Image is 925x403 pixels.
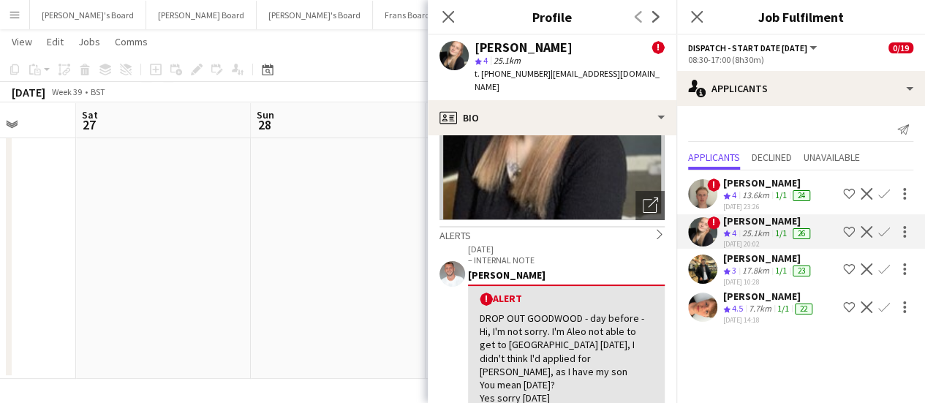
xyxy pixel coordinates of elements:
div: [PERSON_NAME] [723,214,813,227]
h3: Job Fulfilment [676,7,925,26]
div: [DATE] 23:26 [723,202,813,211]
span: 4.5 [732,303,743,314]
span: ! [480,293,493,306]
span: | [EMAIL_ADDRESS][DOMAIN_NAME] [475,68,660,92]
div: [DATE] 20:02 [723,239,813,249]
div: Alert [480,292,653,306]
span: View [12,35,32,48]
app-skills-label: 1/1 [775,189,787,200]
div: 22 [795,304,812,315]
div: [DATE] [12,85,45,99]
span: 4 [732,227,736,238]
div: [PERSON_NAME] [468,268,665,282]
span: 27 [80,116,98,133]
div: [PERSON_NAME] [723,176,813,189]
span: Edit [47,35,64,48]
span: 28 [254,116,274,133]
span: t. [PHONE_NUMBER] [475,68,551,79]
p: – INTERNAL NOTE [468,255,665,265]
button: Dispatch - Start Date [DATE] [688,42,819,53]
span: 25.1km [491,55,524,66]
div: 08:30-17:00 (8h30m) [688,54,913,65]
app-skills-label: 1/1 [777,303,789,314]
span: 0/19 [888,42,913,53]
a: View [6,32,38,51]
span: Sat [82,108,98,121]
div: Bio [428,100,676,135]
button: Frans Board [373,1,442,29]
app-skills-label: 1/1 [775,265,787,276]
div: 26 [793,228,810,239]
span: 3 [732,265,736,276]
app-skills-label: 1/1 [775,227,787,238]
div: [PERSON_NAME] [723,290,815,303]
div: Open photos pop-in [635,191,665,220]
span: ! [707,178,720,192]
p: [DATE] [468,244,665,255]
span: Week 39 [48,86,85,97]
span: Dispatch - Start Date 28th Oct [688,42,807,53]
div: 25.1km [739,227,772,240]
div: 7.7km [746,303,774,315]
div: [DATE] 10:28 [723,277,813,287]
button: [PERSON_NAME]'s Board [30,1,146,29]
div: [PERSON_NAME] [475,41,573,54]
button: [PERSON_NAME]'s Board [257,1,373,29]
a: Jobs [72,32,106,51]
span: ! [707,216,720,230]
span: ! [652,41,665,54]
span: 4 [732,189,736,200]
a: Comms [109,32,154,51]
span: Unavailable [804,152,860,162]
div: 24 [793,190,810,201]
div: 23 [793,265,810,276]
h3: Profile [428,7,676,26]
div: BST [91,86,105,97]
span: Comms [115,35,148,48]
a: Edit [41,32,69,51]
div: 17.8km [739,265,772,277]
span: Sun [257,108,274,121]
span: 4 [483,55,488,66]
div: Alerts [439,226,665,242]
span: Applicants [688,152,740,162]
button: [PERSON_NAME] Board [146,1,257,29]
div: [DATE] 14:18 [723,315,815,325]
span: Jobs [78,35,100,48]
div: 13.6km [739,189,772,202]
div: Applicants [676,71,925,106]
span: Declined [752,152,792,162]
div: [PERSON_NAME] [723,252,813,265]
